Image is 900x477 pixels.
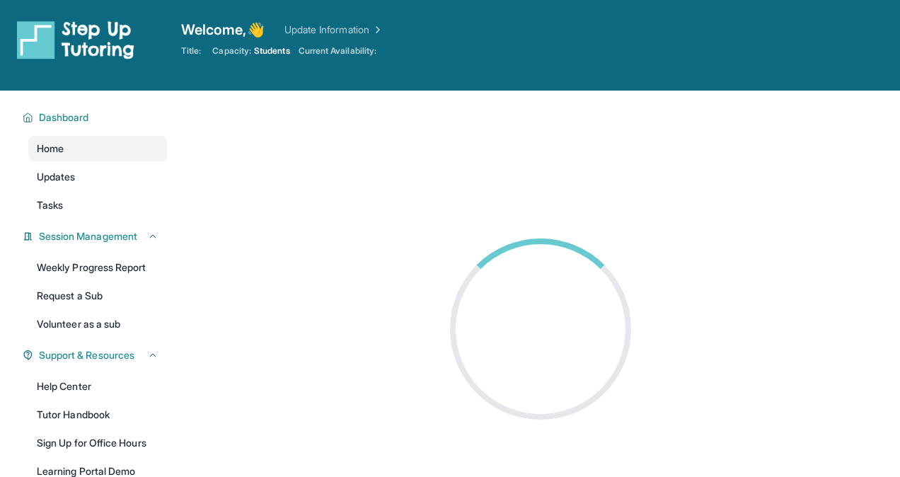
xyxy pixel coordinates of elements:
span: Updates [37,170,76,184]
a: Tasks [28,192,167,218]
span: Home [37,142,64,156]
a: Help Center [28,374,167,399]
span: Dashboard [39,110,89,125]
span: Students [254,45,290,57]
a: Weekly Progress Report [28,255,167,280]
a: Request a Sub [28,283,167,309]
span: Current Availability: [299,45,376,57]
img: Chevron Right [369,23,383,37]
span: Session Management [39,229,137,243]
a: Volunteer as a sub [28,311,167,337]
span: Title: [181,45,201,57]
span: Support & Resources [39,348,134,362]
img: logo [17,20,134,59]
button: Session Management [33,229,158,243]
a: Update Information [284,23,383,37]
span: Capacity: [212,45,251,57]
a: Updates [28,164,167,190]
button: Dashboard [33,110,158,125]
a: Home [28,136,167,161]
a: Tutor Handbook [28,402,167,427]
span: Welcome, 👋 [181,20,265,40]
span: Tasks [37,198,63,212]
button: Support & Resources [33,348,158,362]
a: Sign Up for Office Hours [28,430,167,456]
